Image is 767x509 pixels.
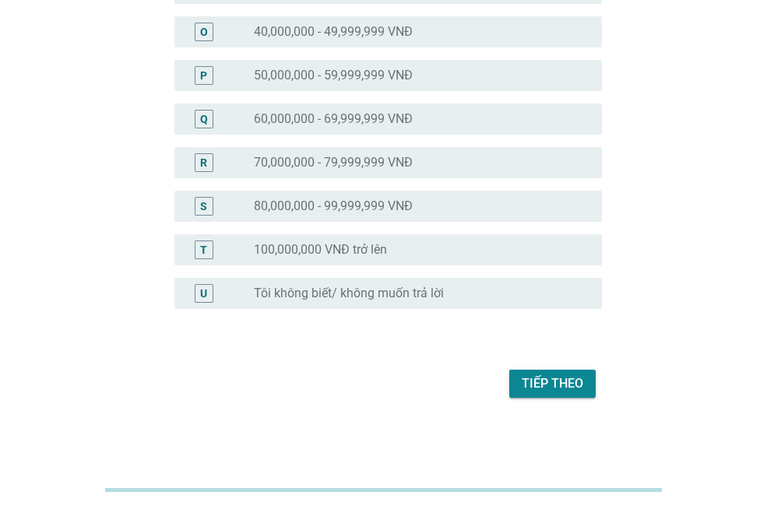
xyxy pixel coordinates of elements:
[254,155,413,170] label: 70,000,000 - 79,999,999 VNĐ
[254,242,387,258] label: 100,000,000 VNĐ trở lên
[200,285,207,301] div: U
[254,198,413,214] label: 80,000,000 - 99,999,999 VNĐ
[254,24,413,40] label: 40,000,000 - 49,999,999 VNĐ
[200,154,207,170] div: R
[522,374,583,393] div: Tiếp theo
[200,23,208,40] div: O
[254,68,413,83] label: 50,000,000 - 59,999,999 VNĐ
[509,370,596,398] button: Tiếp theo
[200,67,207,83] div: P
[200,241,207,258] div: T
[254,286,444,301] label: Tôi không biết/ không muốn trả lời
[200,111,208,127] div: Q
[200,198,207,214] div: S
[254,111,413,127] label: 60,000,000 - 69,999,999 VNĐ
